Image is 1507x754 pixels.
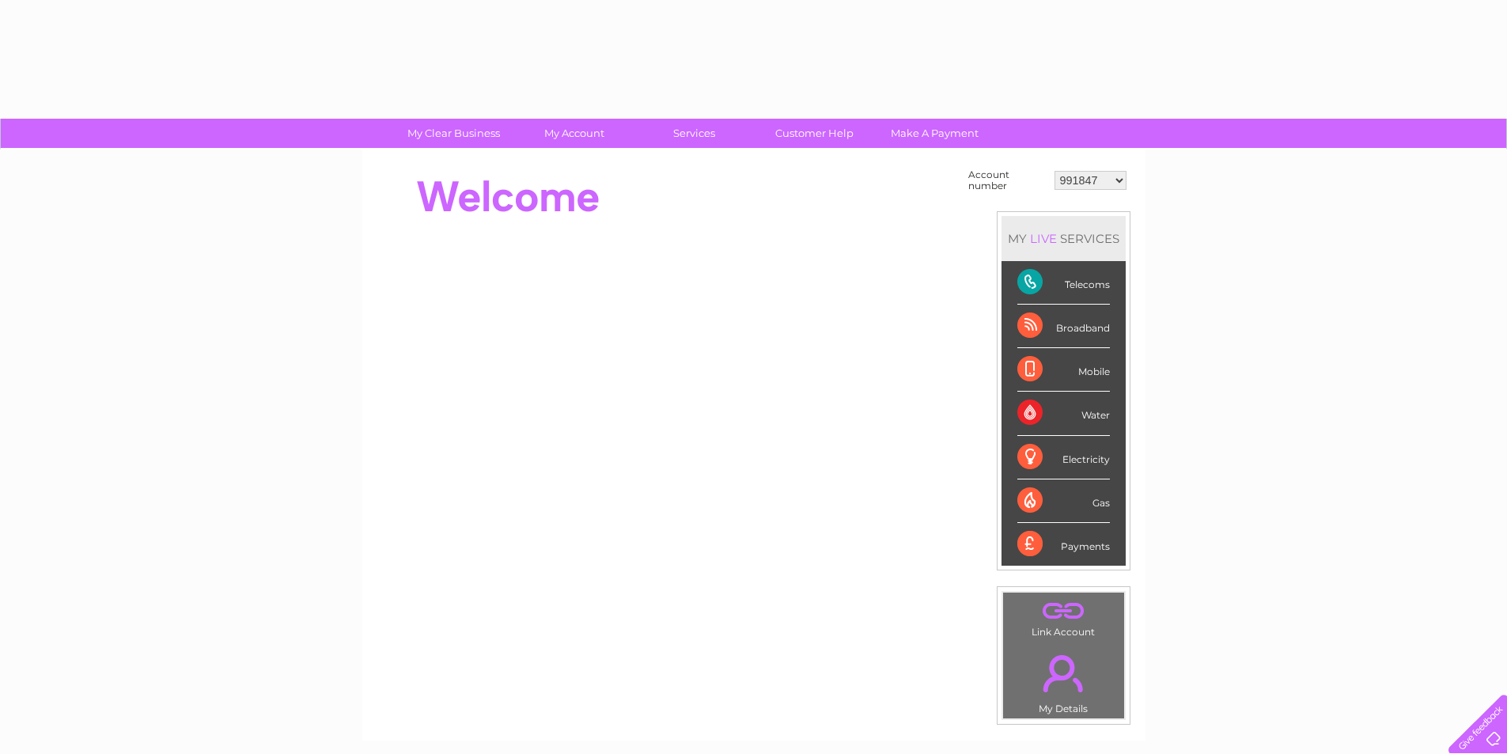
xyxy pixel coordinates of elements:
a: My Account [509,119,639,148]
div: MY SERVICES [1002,216,1126,261]
a: . [1007,646,1120,701]
div: LIVE [1027,231,1060,246]
a: My Clear Business [388,119,519,148]
td: My Details [1002,642,1125,719]
div: Payments [1017,523,1110,566]
div: Gas [1017,479,1110,523]
a: Make A Payment [869,119,1000,148]
td: Link Account [1002,592,1125,642]
div: Broadband [1017,305,1110,348]
div: Electricity [1017,436,1110,479]
a: Customer Help [749,119,880,148]
div: Telecoms [1017,261,1110,305]
div: Mobile [1017,348,1110,392]
td: Account number [964,165,1051,195]
a: Services [629,119,759,148]
a: . [1007,597,1120,624]
div: Water [1017,392,1110,435]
